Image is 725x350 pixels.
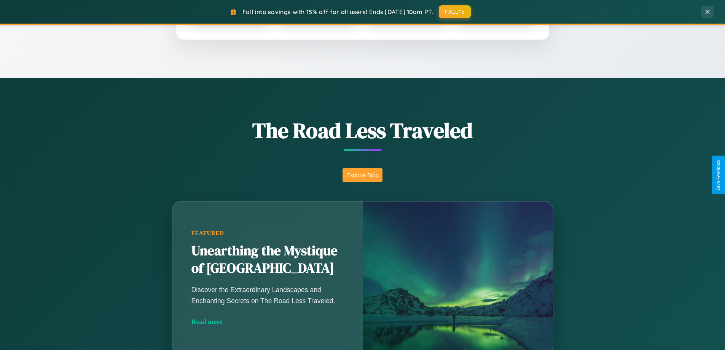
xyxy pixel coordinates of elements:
div: Give Feedback [716,160,721,190]
div: Read more → [191,318,344,326]
span: Fall into savings with 15% off for all users! Ends [DATE] 10am PT. [242,8,433,16]
button: Explore Blog [343,168,382,182]
h2: Unearthing the Mystique of [GEOGRAPHIC_DATA] [191,242,344,277]
p: Discover the Extraordinary Landscapes and Enchanting Secrets on The Road Less Traveled. [191,284,344,306]
button: FALL15 [439,5,471,18]
div: Featured [191,230,344,237]
h1: The Road Less Traveled [134,116,591,145]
